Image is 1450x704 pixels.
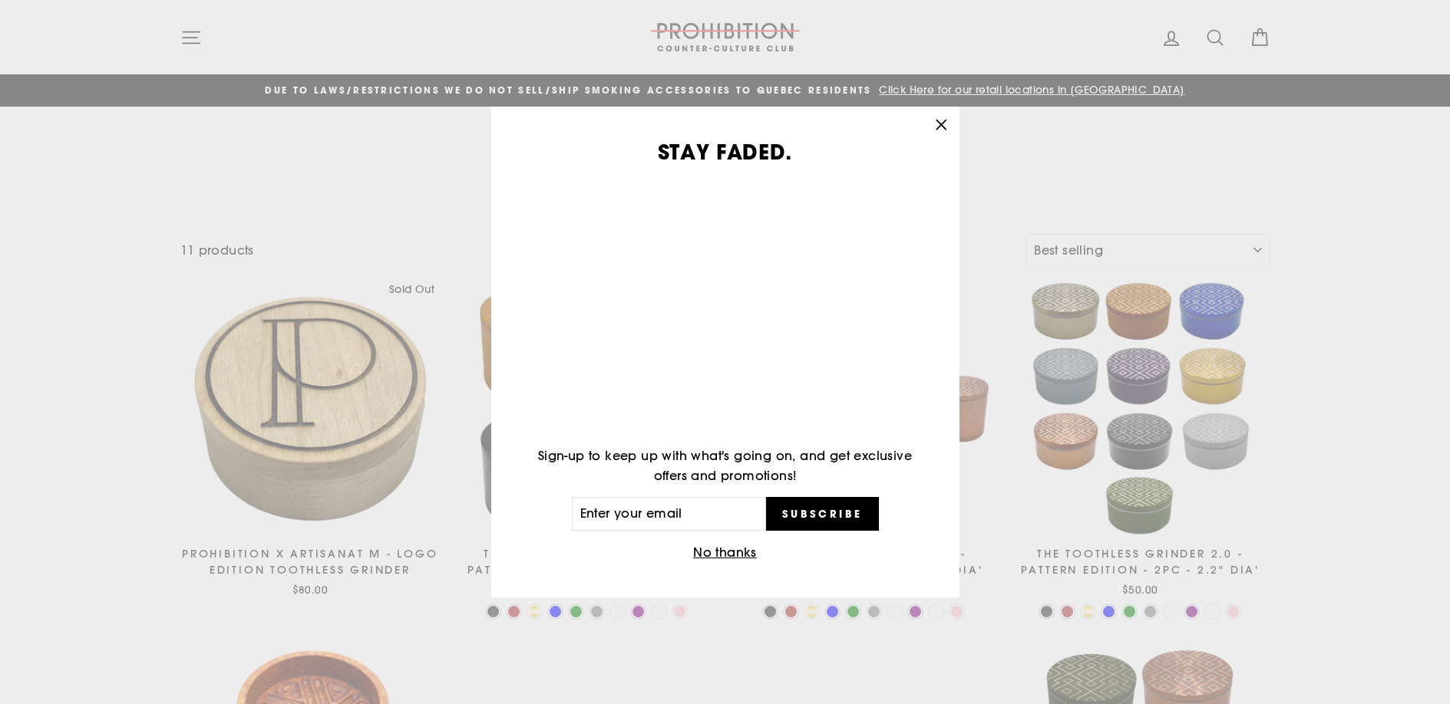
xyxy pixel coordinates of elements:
[689,542,761,564] button: No thanks
[526,141,925,162] h3: STAY FADED.
[526,446,925,485] p: Sign-up to keep up with what's going on, and get exclusive offers and promotions!
[572,497,767,531] input: Enter your email
[782,507,862,521] span: Subscribe
[766,497,878,531] button: Subscribe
